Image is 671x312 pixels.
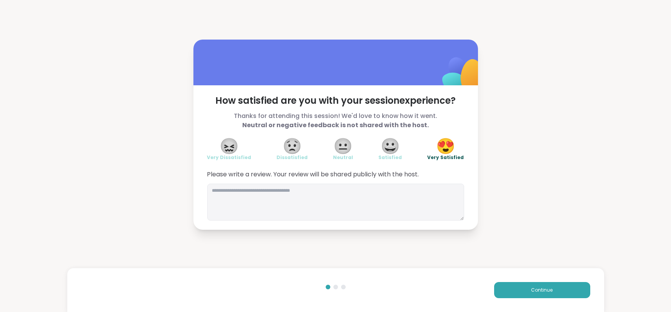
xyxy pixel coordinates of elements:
img: ShareWell Logomark [424,37,501,114]
span: 😐 [334,139,353,153]
span: 😍 [436,139,455,153]
button: Continue [494,282,590,298]
span: Neutral [333,154,353,161]
b: Neutral or negative feedback is not shared with the host. [242,121,429,129]
span: Dissatisfied [277,154,308,161]
span: Very Dissatisfied [207,154,251,161]
span: Thanks for attending this session! We'd love to know how it went. [207,111,464,130]
span: 😟 [283,139,302,153]
span: 😀 [381,139,400,153]
span: Continue [531,287,553,294]
span: Satisfied [379,154,402,161]
span: How satisfied are you with your session experience? [207,95,464,107]
span: Please write a review. Your review will be shared publicly with the host. [207,170,464,179]
span: 😖 [220,139,239,153]
span: Very Satisfied [428,154,464,161]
